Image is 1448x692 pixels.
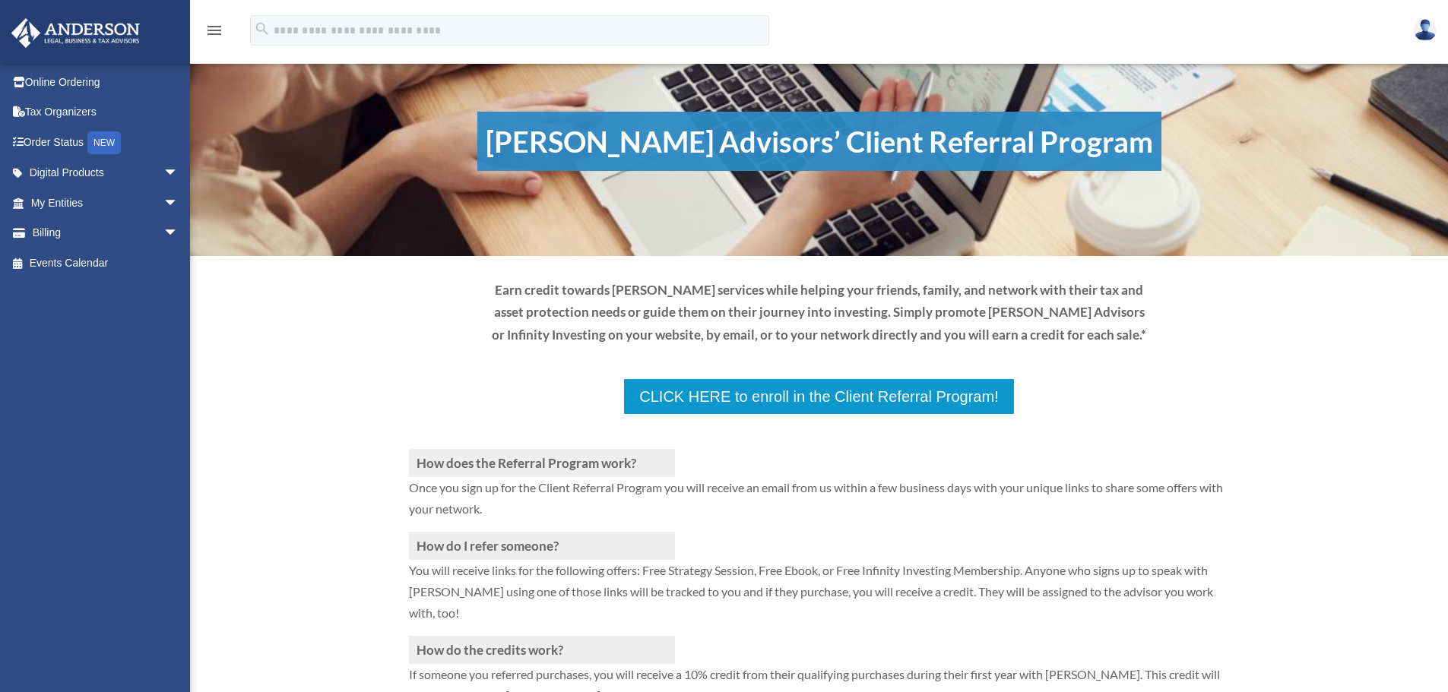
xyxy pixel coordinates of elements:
[477,112,1161,171] h1: [PERSON_NAME] Advisors’ Client Referral Program
[409,636,675,664] h3: How do the credits work?
[409,449,675,477] h3: How does the Referral Program work?
[11,218,201,248] a: Billingarrow_drop_down
[409,532,675,560] h3: How do I refer someone?
[11,127,201,158] a: Order StatusNEW
[205,21,223,39] i: menu
[11,67,201,97] a: Online Ordering
[11,248,201,278] a: Events Calendar
[163,218,194,249] span: arrow_drop_down
[491,279,1148,346] p: Earn credit towards [PERSON_NAME] services while helping your friends, family, and network with t...
[409,477,1230,532] p: Once you sign up for the Client Referral Program you will receive an email from us within a few b...
[7,18,144,48] img: Anderson Advisors Platinum Portal
[11,158,201,188] a: Digital Productsarrow_drop_down
[11,188,201,218] a: My Entitiesarrow_drop_down
[205,27,223,39] a: menu
[163,158,194,189] span: arrow_drop_down
[87,131,121,154] div: NEW
[623,378,1015,416] a: CLICK HERE to enroll in the Client Referral Program!
[163,188,194,219] span: arrow_drop_down
[1414,19,1437,41] img: User Pic
[254,21,271,37] i: search
[11,97,201,128] a: Tax Organizers
[409,560,1230,636] p: You will receive links for the following offers: Free Strategy Session, Free Ebook, or Free Infin...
